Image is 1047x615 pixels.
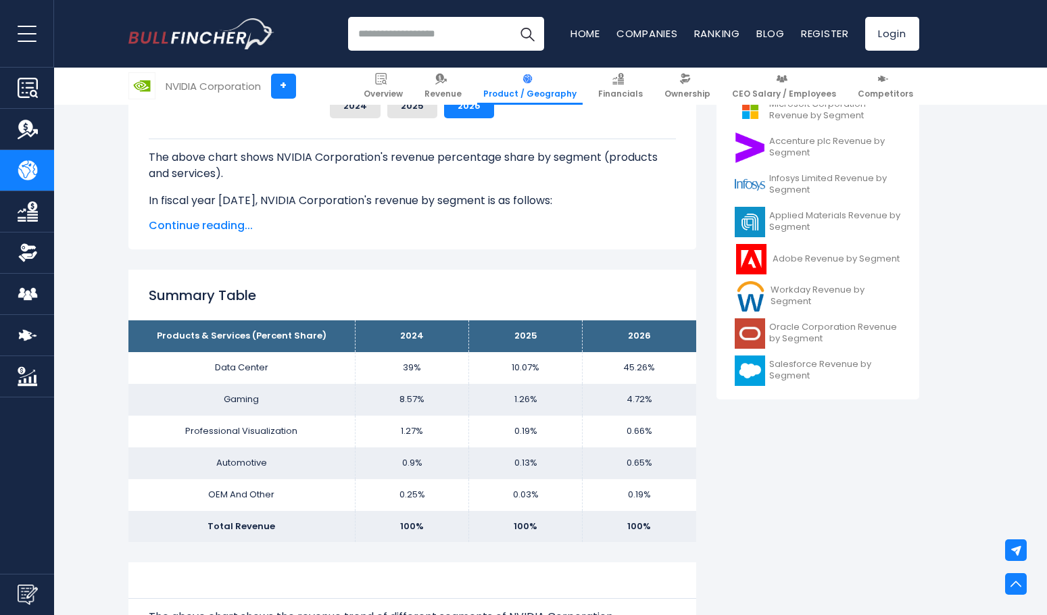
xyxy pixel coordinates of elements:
span: Competitors [858,89,913,99]
th: 2024 [356,320,469,352]
a: Ranking [694,26,740,41]
a: Home [570,26,600,41]
td: Total Revenue [128,511,356,543]
td: 10.07% [469,352,583,384]
span: Microsoft Corporation Revenue by Segment [769,99,901,122]
button: Search [510,17,544,51]
img: MSFT logo [735,95,765,126]
a: Revenue [418,68,468,105]
p: In fiscal year [DATE], NVIDIA Corporation's revenue by segment is as follows: [149,193,676,209]
img: INFY logo [735,170,765,200]
a: Login [865,17,919,51]
td: 100% [356,511,469,543]
th: 2026 [583,320,696,352]
a: Overview [358,68,409,105]
span: Infosys Limited Revenue by Segment [769,173,901,196]
a: Competitors [852,68,919,105]
a: Product / Geography [477,68,583,105]
p: The above chart shows NVIDIA Corporation's revenue percentage share by segment (products and serv... [149,149,676,182]
span: Adobe Revenue by Segment [773,253,900,265]
a: Accenture plc Revenue by Segment [727,129,909,166]
img: ACN logo [735,132,765,163]
a: Financials [592,68,649,105]
span: Applied Materials Revenue by Segment [769,210,901,233]
button: 2025 [387,94,437,118]
div: NVIDIA Corporation [166,78,261,94]
td: Gaming [128,384,356,416]
td: 0.25% [356,479,469,511]
td: 1.26% [469,384,583,416]
img: ORCL logo [735,318,765,349]
td: 4.72% [583,384,696,416]
td: Professional Visualization [128,416,356,447]
a: Ownership [658,68,716,105]
a: Register [801,26,849,41]
th: Products & Services (Percent Share) [128,320,356,352]
td: 100% [583,511,696,543]
span: Overview [364,89,403,99]
img: CRM logo [735,355,765,386]
button: 2026 [444,94,494,118]
img: AMAT logo [735,207,765,237]
a: Companies [616,26,678,41]
div: The for NVIDIA Corporation is the Data Center, which represents 43.07% of its total revenue. The ... [149,139,676,398]
span: Product / Geography [483,89,577,99]
td: 0.13% [469,447,583,479]
a: Infosys Limited Revenue by Segment [727,166,909,203]
a: Workday Revenue by Segment [727,278,909,315]
span: Salesforce Revenue by Segment [769,359,901,382]
span: Ownership [664,89,710,99]
a: Blog [756,26,785,41]
h2: Summary Table [149,285,676,305]
td: 0.9% [356,447,469,479]
td: OEM And Other [128,479,356,511]
span: Workday Revenue by Segment [771,285,900,307]
a: Adobe Revenue by Segment [727,241,909,278]
th: 2025 [469,320,583,352]
span: CEO Salary / Employees [732,89,836,99]
img: Ownership [18,243,38,263]
td: 39% [356,352,469,384]
span: Accenture plc Revenue by Segment [769,136,901,159]
td: Data Center [128,352,356,384]
span: Oracle Corporation Revenue by Segment [769,322,901,345]
a: Salesforce Revenue by Segment [727,352,909,389]
td: Automotive [128,447,356,479]
td: 0.19% [469,416,583,447]
img: WDAY logo [735,281,767,312]
a: Oracle Corporation Revenue by Segment [727,315,909,352]
td: 0.66% [583,416,696,447]
td: 100% [469,511,583,543]
a: Microsoft Corporation Revenue by Segment [727,92,909,129]
a: Go to homepage [128,18,274,49]
button: 2024 [330,94,381,118]
td: 0.19% [583,479,696,511]
img: NVDA logo [129,73,155,99]
img: Bullfincher logo [128,18,274,49]
td: 0.65% [583,447,696,479]
td: 0.03% [469,479,583,511]
a: CEO Salary / Employees [726,68,842,105]
span: Continue reading... [149,218,676,234]
td: 45.26% [583,352,696,384]
td: 1.27% [356,416,469,447]
a: + [271,74,296,99]
span: Revenue [424,89,462,99]
img: ADBE logo [735,244,769,274]
span: Financials [598,89,643,99]
td: 8.57% [356,384,469,416]
a: Applied Materials Revenue by Segment [727,203,909,241]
